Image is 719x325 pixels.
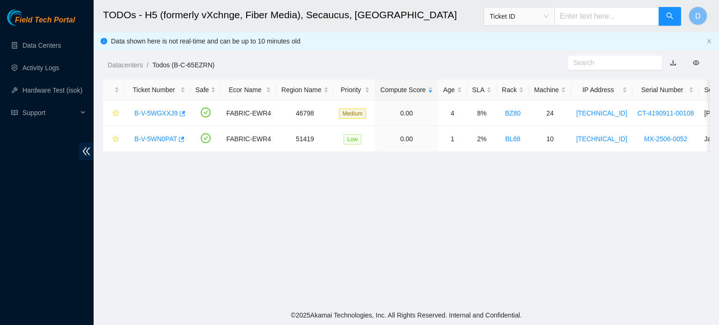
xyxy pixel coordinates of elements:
a: CT-4190911-00108 [638,109,694,117]
span: check-circle [201,108,211,117]
span: D [695,10,701,22]
a: MX-2506-0052 [644,135,688,143]
a: B-V-5WGXXJ9 [134,109,178,117]
td: 2% [467,126,497,152]
a: Todos (B-C-65EZRN) [152,61,214,69]
footer: © 2025 Akamai Technologies, Inc. All Rights Reserved. Internal and Confidential. [94,305,719,325]
a: [TECHNICAL_ID] [576,109,627,117]
span: search [666,12,674,21]
input: Search [573,58,649,68]
a: B-V-5WN0PAT [134,135,177,143]
td: 10 [529,126,571,152]
input: Enter text here... [554,7,659,26]
a: Activity Logs [22,64,59,72]
a: Data Centers [22,42,61,49]
span: check-circle [201,133,211,143]
td: 24 [529,101,571,126]
button: download [663,55,683,70]
button: D [689,7,707,25]
td: 8% [467,101,497,126]
a: Hardware Test (isok) [22,87,82,94]
img: Akamai Technologies [7,9,47,26]
td: 0.00 [375,101,438,126]
span: star [112,136,119,143]
button: star [108,131,119,146]
button: star [108,106,119,121]
a: BZ80 [505,109,521,117]
td: 0.00 [375,126,438,152]
a: Akamai TechnologiesField Tech Portal [7,17,75,29]
a: BL68 [505,135,521,143]
span: Ticket ID [490,9,549,23]
a: Datacenters [108,61,143,69]
span: eye [693,59,699,66]
span: Medium [339,108,367,119]
td: FABRIC-EWR4 [221,101,276,126]
a: download [670,59,676,66]
td: 51419 [276,126,334,152]
a: [TECHNICAL_ID] [576,135,627,143]
span: Support [22,103,78,122]
td: 4 [438,101,467,126]
span: Low [344,134,361,144]
span: star [112,110,119,117]
span: / [147,61,148,69]
span: double-left [79,143,94,160]
td: 1 [438,126,467,152]
button: search [659,7,681,26]
td: FABRIC-EWR4 [221,126,276,152]
span: Field Tech Portal [15,16,75,25]
td: 46798 [276,101,334,126]
button: close [706,38,712,44]
span: read [11,109,18,116]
